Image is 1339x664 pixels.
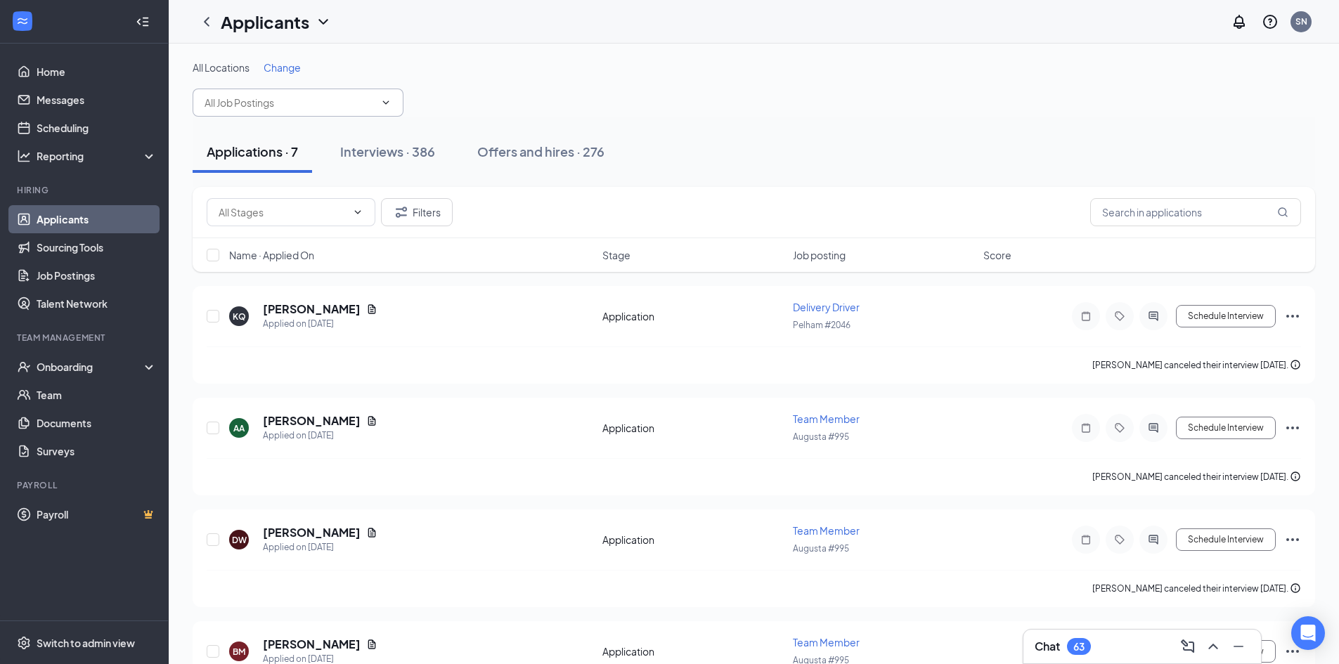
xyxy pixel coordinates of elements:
div: Interviews · 386 [340,143,435,160]
div: Applied on [DATE] [263,429,377,443]
div: Applied on [DATE] [263,540,377,554]
h5: [PERSON_NAME] [263,525,361,540]
span: All Locations [193,61,250,74]
a: Job Postings [37,261,157,289]
span: Name · Applied On [229,248,314,262]
h5: [PERSON_NAME] [263,637,361,652]
svg: Tag [1111,311,1128,322]
a: Documents [37,409,157,437]
button: Schedule Interview [1176,305,1276,327]
div: DW [232,534,247,546]
div: Application [602,421,784,435]
svg: ActiveChat [1145,311,1162,322]
div: Payroll [17,479,154,491]
svg: Tag [1111,422,1128,434]
svg: ChevronDown [380,97,392,108]
span: Pelham #2046 [793,320,850,330]
svg: WorkstreamLogo [15,14,30,28]
svg: Info [1290,359,1301,370]
div: 63 [1073,641,1085,653]
svg: Ellipses [1284,643,1301,660]
a: Scheduling [37,114,157,142]
a: Messages [37,86,157,114]
svg: Document [366,304,377,315]
div: Application [602,533,784,547]
svg: Note [1078,311,1094,322]
svg: ComposeMessage [1179,638,1196,655]
h1: Applicants [221,10,309,34]
span: Team Member [793,524,860,537]
svg: ActiveChat [1145,534,1162,545]
span: Job posting [793,248,846,262]
h3: Chat [1035,639,1060,654]
svg: Note [1078,534,1094,545]
svg: Info [1290,471,1301,482]
svg: Document [366,527,377,538]
svg: Ellipses [1284,419,1301,436]
svg: Analysis [17,149,31,163]
div: Hiring [17,184,154,196]
svg: Settings [17,636,31,650]
div: Onboarding [37,360,145,374]
svg: ChevronLeft [198,13,215,30]
a: Team [37,381,157,409]
svg: Ellipses [1284,531,1301,548]
span: Augusta #995 [793,431,849,442]
button: Minimize [1227,635,1250,658]
div: [PERSON_NAME] canceled their interview [DATE]. [1092,358,1301,372]
span: Team Member [793,412,860,425]
span: Stage [602,248,630,262]
div: Applications · 7 [207,143,298,160]
div: Offers and hires · 276 [477,143,604,160]
div: Team Management [17,332,154,344]
svg: Collapse [136,15,150,29]
input: Search in applications [1090,198,1301,226]
a: Surveys [37,437,157,465]
button: Schedule Interview [1176,528,1276,551]
a: Talent Network [37,289,157,318]
span: Team Member [793,636,860,649]
a: Home [37,58,157,86]
input: All Stages [219,204,347,220]
div: Applied on [DATE] [263,317,377,331]
a: Applicants [37,205,157,233]
div: Reporting [37,149,157,163]
svg: ActiveChat [1145,422,1162,434]
svg: Filter [393,204,410,221]
a: Sourcing Tools [37,233,157,261]
div: Application [602,309,784,323]
svg: Notifications [1231,13,1248,30]
div: SN [1295,15,1307,27]
span: Delivery Driver [793,301,860,313]
div: Switch to admin view [37,636,135,650]
svg: UserCheck [17,360,31,374]
span: Score [983,248,1011,262]
svg: Document [366,639,377,650]
div: BM [233,646,245,658]
h5: [PERSON_NAME] [263,413,361,429]
input: All Job Postings [205,95,375,110]
a: PayrollCrown [37,500,157,528]
svg: MagnifyingGlass [1277,207,1288,218]
svg: Info [1290,582,1301,594]
svg: ChevronDown [315,13,332,30]
svg: Note [1078,422,1094,434]
div: [PERSON_NAME] canceled their interview [DATE]. [1092,582,1301,596]
div: Application [602,644,784,658]
button: ChevronUp [1202,635,1224,658]
span: Change [264,61,301,74]
div: [PERSON_NAME] canceled their interview [DATE]. [1092,470,1301,484]
svg: Ellipses [1284,308,1301,325]
svg: ChevronDown [352,207,363,218]
svg: ChevronUp [1205,638,1222,655]
h5: [PERSON_NAME] [263,301,361,317]
svg: QuestionInfo [1262,13,1279,30]
span: Augusta #995 [793,543,849,554]
div: KQ [233,311,246,323]
svg: Minimize [1230,638,1247,655]
button: Schedule Interview [1176,417,1276,439]
svg: Document [366,415,377,427]
button: ComposeMessage [1177,635,1199,658]
div: AA [233,422,245,434]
